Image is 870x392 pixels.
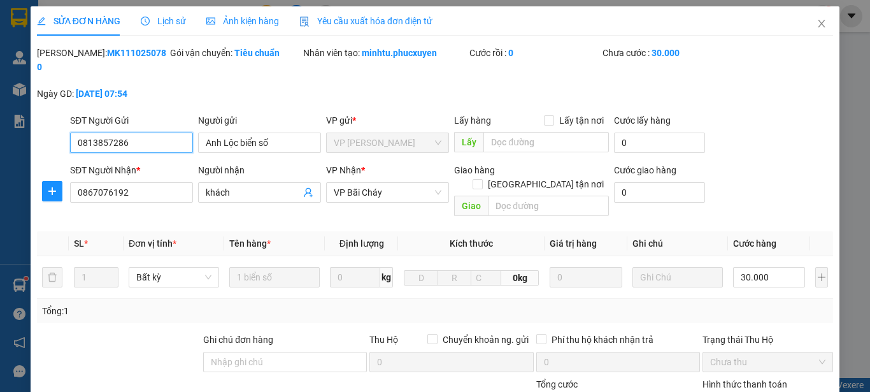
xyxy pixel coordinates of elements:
span: Ảnh kiện hàng [206,16,279,26]
span: plus [43,186,62,196]
img: icon [299,17,310,27]
span: 0kg [501,270,539,286]
span: Tổng cước [536,379,578,389]
span: [GEOGRAPHIC_DATA] tận nơi [483,177,609,191]
th: Ghi chú [627,231,728,256]
input: Cước giao hàng [614,182,705,203]
input: D [404,270,438,286]
span: Định lượng [339,238,384,249]
span: Lấy [454,132,483,152]
span: Chuyển khoản ng. gửi [438,333,534,347]
span: Giá trị hàng [550,238,597,249]
div: [PERSON_NAME]: [37,46,168,74]
button: Close [804,6,839,42]
b: 30.000 [652,48,680,58]
div: SĐT Người Gửi [70,113,193,127]
div: Chưa cước : [603,46,733,60]
div: Người nhận [198,163,321,177]
span: Phí thu hộ khách nhận trả [546,333,659,347]
input: Ghi Chú [632,267,723,287]
label: Ghi chú đơn hàng [203,335,273,345]
div: VP gửi [326,113,449,127]
input: R [438,270,472,286]
span: Đơn vị tính [129,238,176,249]
span: clock-circle [141,17,150,25]
input: Dọc đường [488,196,609,216]
label: Cước giao hàng [614,165,676,175]
div: Tổng: 1 [42,304,337,318]
button: plus [815,267,828,287]
input: 0 [550,267,622,287]
input: Cước lấy hàng [614,133,705,153]
span: picture [206,17,215,25]
div: Ngày GD: [37,87,168,101]
span: Lấy hàng [454,115,491,126]
b: [DATE] 07:54 [76,89,127,99]
div: Trạng thái Thu Hộ [702,333,833,347]
b: 0 [508,48,513,58]
b: minhtu.phucxuyen [362,48,437,58]
span: Giao [454,196,488,216]
span: Chưa thu [710,352,825,372]
span: VP Nhận [326,165,361,175]
span: edit [37,17,46,25]
div: Gói vận chuyển: [170,46,301,60]
span: VP Bãi Cháy [334,183,441,202]
span: close [817,18,827,29]
div: Nhân viên tạo: [303,46,467,60]
span: user-add [303,187,313,198]
span: Thu Hộ [369,335,398,345]
span: Kích thước [450,238,493,249]
span: Cước hàng [733,238,776,249]
div: Cước rồi : [469,46,600,60]
b: Tiêu chuẩn [234,48,280,58]
div: SĐT Người Nhận [70,163,193,177]
label: Hình thức thanh toán [702,379,787,389]
span: VP Minh Khai [334,133,441,152]
span: Lịch sử [141,16,186,26]
button: delete [42,267,62,287]
span: Lấy tận nơi [554,113,609,127]
span: SỬA ĐƠN HÀNG [37,16,120,26]
div: Người gửi [198,113,321,127]
input: VD: Bàn, Ghế [229,267,320,287]
span: Giao hàng [454,165,495,175]
span: Tên hàng [229,238,271,249]
input: C [471,270,501,286]
button: plus [42,181,62,201]
label: Cước lấy hàng [614,115,671,126]
span: Yêu cầu xuất hóa đơn điện tử [299,16,432,26]
span: kg [380,267,393,287]
input: Dọc đường [483,132,609,152]
span: SL [74,238,84,249]
span: Bất kỳ [136,268,211,287]
input: Ghi chú đơn hàng [203,352,367,372]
